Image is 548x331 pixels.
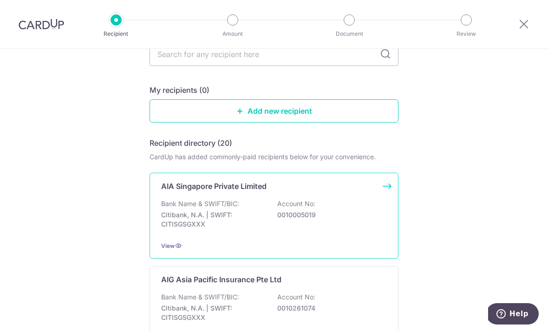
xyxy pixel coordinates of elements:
[488,303,539,326] iframe: Opens a widget where you can find more information
[82,29,150,39] p: Recipient
[150,43,398,66] input: Search for any recipient here
[315,29,384,39] p: Document
[161,242,175,249] a: View
[277,199,315,208] p: Account No:
[150,137,232,149] h5: Recipient directory (20)
[277,210,381,220] p: 0010005019
[161,304,265,322] p: Citibank, N.A. | SWIFT: CITISGSGXXX
[150,152,398,162] div: CardUp has added commonly-paid recipients below for your convenience.
[161,199,239,208] p: Bank Name & SWIFT/BIC:
[161,210,265,229] p: Citibank, N.A. | SWIFT: CITISGSGXXX
[150,99,398,123] a: Add new recipient
[161,292,239,302] p: Bank Name & SWIFT/BIC:
[277,292,315,302] p: Account No:
[161,181,267,192] p: AIA Singapore Private Limited
[432,29,501,39] p: Review
[19,19,64,30] img: CardUp
[150,84,209,96] h5: My recipients (0)
[277,304,381,313] p: 0010261074
[198,29,267,39] p: Amount
[161,274,281,285] p: AIG Asia Pacific Insurance Pte Ltd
